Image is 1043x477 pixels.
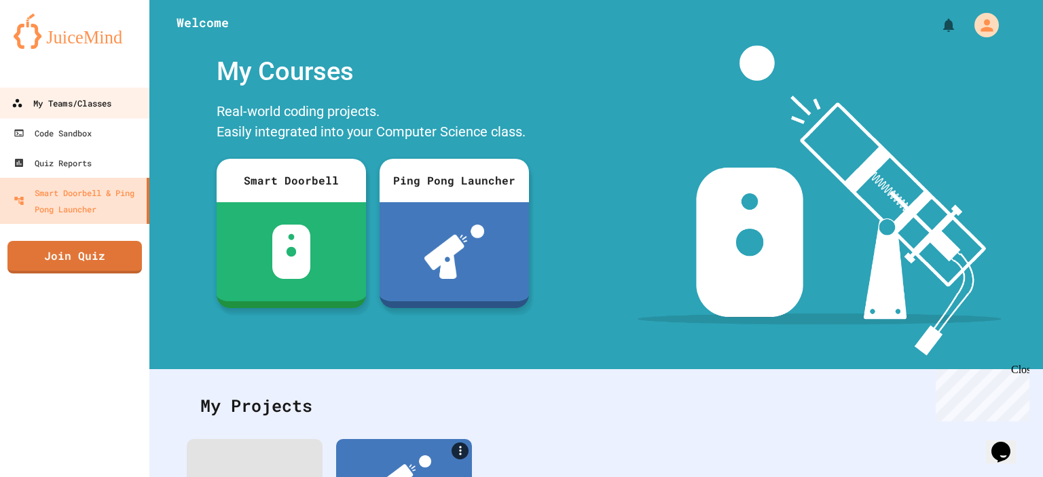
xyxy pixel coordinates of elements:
[930,364,1029,421] iframe: chat widget
[915,14,960,37] div: My Notifications
[217,159,366,202] div: Smart Doorbell
[5,5,94,86] div: Chat with us now!Close
[380,159,529,202] div: Ping Pong Launcher
[14,155,92,171] div: Quiz Reports
[210,45,536,98] div: My Courses
[638,45,1002,356] img: banner-image-my-projects.png
[14,14,136,49] img: logo-orange.svg
[986,423,1029,463] iframe: chat widget
[210,98,536,149] div: Real-world coding projects. Easily integrated into your Computer Science class.
[12,95,111,112] div: My Teams/Classes
[14,185,141,217] div: Smart Doorbell & Ping Pong Launcher
[960,9,1002,41] div: My Account
[14,125,92,141] div: Code Sandbox
[424,225,485,279] img: ppl-with-ball.png
[7,241,142,273] a: Join Quiz
[272,225,311,279] img: sdb-white.svg
[187,379,1006,432] div: My Projects
[452,442,469,459] a: More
